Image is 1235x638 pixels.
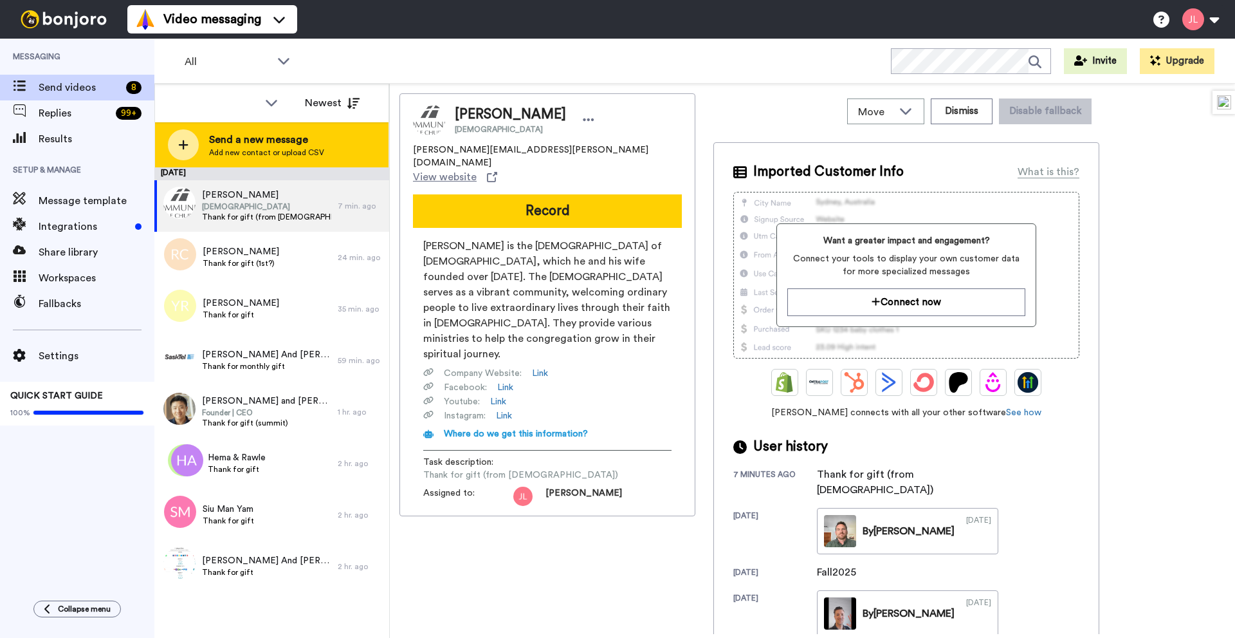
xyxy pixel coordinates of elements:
[203,503,254,516] span: Siu Man Yam
[733,469,817,498] div: 7 minutes ago
[39,270,154,286] span: Workspaces
[774,372,795,393] img: Shopify
[208,451,266,464] span: Hema & Rawle
[824,597,856,630] img: 3049d37d-2000-4574-9dfc-4ad4ea0e99e7-thumb.jpg
[455,105,566,124] span: [PERSON_NAME]
[171,444,203,476] img: ha.png
[164,496,196,528] img: sm.png
[817,590,998,637] a: By[PERSON_NAME][DATE]
[753,162,904,182] span: Imported Customer Info
[163,341,196,373] img: 6d6fc266-9914-41e0-b9cb-09e050110f9e.png
[733,567,817,580] div: [DATE]
[413,144,682,169] span: [PERSON_NAME][EMAIL_ADDRESS][PERSON_NAME][DOMAIN_NAME]
[203,310,279,320] span: Thank for gift
[202,418,331,428] span: Thank for gift (summit)
[203,516,254,526] span: Thank for gift
[15,10,112,28] img: bj-logo-header-white.svg
[338,561,383,572] div: 2 hr. ago
[208,464,266,474] span: Thank for gift
[787,288,1025,316] button: Connect now
[413,169,477,185] span: View website
[809,372,830,393] img: Ontraport
[202,189,331,202] span: [PERSON_NAME]
[10,408,30,418] span: 100%
[39,106,111,121] span: Replies
[858,104,893,120] span: Move
[164,290,196,322] img: yr.png
[203,297,279,310] span: [PERSON_NAME]
[202,361,331,371] span: Thank for monthly gift
[824,515,856,547] img: 8b7e6da9-b5a1-49c5-bdf8-c12dd6ddad04-thumb.jpg
[879,372,899,393] img: ActiveCampaign
[413,194,682,228] button: Record
[496,409,512,422] a: Link
[338,407,383,417] div: 1 hr. ago
[154,167,389,180] div: [DATE]
[58,604,111,614] span: Collapse menu
[209,147,324,158] span: Add new contact or upload CSV
[733,511,817,554] div: [DATE]
[733,593,817,637] div: [DATE]
[966,597,991,630] div: [DATE]
[787,252,1025,278] span: Connect your tools to display your own customer data for more specialized messages
[913,372,934,393] img: ConvertKit
[1064,48,1127,74] button: Invite
[490,395,506,408] a: Link
[817,508,998,554] a: By[PERSON_NAME][DATE]
[202,202,331,212] span: [DEMOGRAPHIC_DATA]
[863,606,955,621] div: By [PERSON_NAME]
[999,99,1092,124] button: Disable fallback
[444,409,486,422] span: Instagram :
[203,245,279,258] span: [PERSON_NAME]
[753,437,828,456] span: User history
[39,193,154,209] span: Message template
[1006,408,1041,417] a: See how
[10,391,103,400] span: QUICK START GUIDE
[168,444,200,476] img: rb.png
[33,601,121,617] button: Collapse menu
[423,238,672,362] span: [PERSON_NAME] is the [DEMOGRAPHIC_DATA] of [DEMOGRAPHIC_DATA], which he and his wife founded over...
[948,372,969,393] img: Patreon
[423,456,513,469] span: Task description :
[39,296,154,312] span: Fallbacks
[202,212,331,222] span: Thank for gift (from [DEMOGRAPHIC_DATA])
[163,547,196,579] img: 5cb7a0d2-f810-44d4-95aa-751fa4c8e926.png
[413,169,497,185] a: View website
[455,124,566,135] span: [DEMOGRAPHIC_DATA]
[135,9,156,30] img: vm-color.svg
[497,381,513,394] a: Link
[164,238,196,270] img: rc.png
[163,393,196,425] img: c9d38c87-97c3-4812-89f1-af4932546a27.jpg
[202,348,331,361] span: [PERSON_NAME] And [PERSON_NAME]
[545,487,622,506] span: [PERSON_NAME]
[1018,164,1079,180] div: What is this?
[444,367,522,380] span: Company Website :
[444,395,480,408] span: Youtube :
[185,54,271,70] span: All
[202,395,331,408] span: [PERSON_NAME] and [PERSON_NAME]
[844,372,864,393] img: Hubspot
[39,348,154,364] span: Settings
[413,104,445,136] img: Image of Steven Stewart
[163,10,261,28] span: Video messaging
[338,252,383,263] div: 24 min. ago
[295,90,369,116] button: Newest
[423,487,513,506] span: Assigned to:
[203,258,279,268] span: Thank for gift (1st?)
[423,469,618,482] span: Thank for gift (from [DEMOGRAPHIC_DATA])
[39,80,121,95] span: Send videos
[163,187,196,219] img: e4855ca2-e94d-42a3-91f5-3eab7a8478a0.png
[444,429,588,438] span: Where do we get this information?
[126,81,142,94] div: 8
[444,381,487,394] span: Facebook :
[513,487,533,506] img: 52c81634-2d9f-45e4-9086-9a3ad4ca48b7.png
[787,234,1025,247] span: Want a greater impact and engagement?
[931,99,993,124] button: Dismiss
[209,132,324,147] span: Send a new message
[338,201,383,211] div: 7 min. ago
[817,467,1023,498] div: Thank for gift (from [DEMOGRAPHIC_DATA])
[39,245,154,260] span: Share library
[39,219,130,234] span: Integrations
